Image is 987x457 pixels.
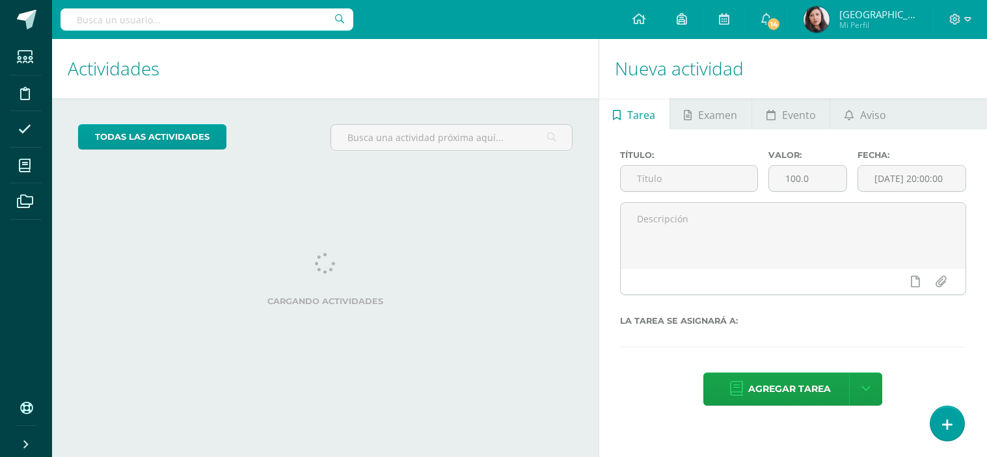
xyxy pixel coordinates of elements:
input: Título [621,166,758,191]
a: Evento [752,98,830,129]
span: Examen [698,99,737,131]
span: [GEOGRAPHIC_DATA] [839,8,917,21]
h1: Actividades [68,39,583,98]
input: Busca una actividad próxima aquí... [331,125,572,150]
img: 5e839c05b6bed1c0a903cd4cdbf87aa2.png [804,7,830,33]
label: Valor: [768,150,847,160]
span: Aviso [860,99,886,131]
label: Cargando actividades [78,296,573,306]
a: Aviso [830,98,900,129]
label: Título: [620,150,759,160]
input: Fecha de entrega [858,166,966,191]
label: Fecha: [858,150,966,160]
a: todas las Actividades [78,124,226,150]
span: Tarea [627,99,655,131]
h1: Nueva actividad [615,39,971,98]
input: Puntos máximos [769,166,846,191]
span: Mi Perfil [839,20,917,31]
input: Busca un usuario... [61,8,353,31]
a: Tarea [599,98,669,129]
span: 14 [766,17,781,31]
span: Evento [782,99,816,131]
a: Examen [670,98,751,129]
span: Agregar tarea [748,373,831,405]
label: La tarea se asignará a: [620,316,966,326]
